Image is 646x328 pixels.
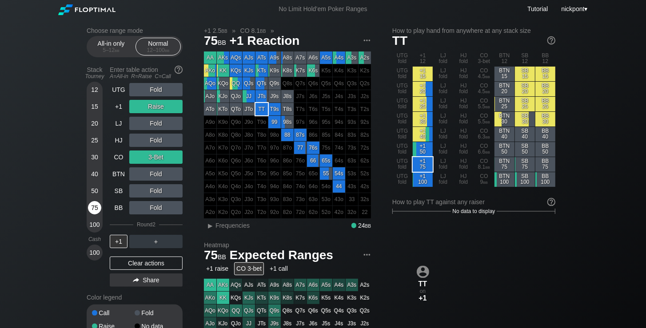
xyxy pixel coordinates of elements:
[333,116,345,128] div: 100% fold in prior round
[494,82,514,96] div: BTN 20
[320,129,332,141] div: 100% fold in prior round
[359,154,371,167] div: 100% fold in prior round
[359,167,371,180] div: 100% fold in prior round
[474,97,494,111] div: CO 5.5
[486,119,490,125] span: bb
[217,142,229,154] div: 100% fold in prior round
[243,193,255,205] div: 100% fold in prior round
[268,142,281,154] div: 100% fold in prior round
[203,34,227,49] span: 75
[474,127,494,142] div: CO 6.3
[83,63,106,83] div: Stack
[474,157,494,172] div: CO 8.1
[260,27,266,34] span: bb
[307,193,319,205] div: 100% fold in prior round
[392,97,412,111] div: UTG fold
[268,64,281,77] div: K9s
[494,142,514,157] div: BTN 50
[515,157,535,172] div: SB 75
[359,103,371,115] div: 100% fold in prior round
[129,167,183,181] div: Fold
[454,82,474,96] div: HJ fold
[362,36,372,45] img: ellipsis.fd386fe8.svg
[413,51,433,66] div: +1 12
[204,129,216,141] div: 100% fold in prior round
[535,157,555,172] div: BB 75
[392,172,412,187] div: UTG fold
[433,127,453,142] div: LJ fold
[133,278,139,283] img: share.864f2f62.svg
[203,27,229,35] span: +1 2.5
[255,193,268,205] div: 100% fold in prior round
[474,112,494,126] div: CO 5.5
[230,142,242,154] div: 100% fold in prior round
[110,83,128,96] div: UTG
[281,103,294,115] div: T8s
[281,180,294,193] div: 100% fold in prior round
[243,103,255,115] div: JTo
[204,154,216,167] div: 100% fold in prior round
[320,90,332,103] div: 100% fold in prior round
[333,103,345,115] div: 100% fold in prior round
[217,154,229,167] div: 100% fold in prior round
[230,193,242,205] div: 100% fold in prior round
[320,193,332,205] div: 100% fold in prior round
[307,51,319,64] div: A6s
[359,77,371,90] div: 100% fold in prior round
[281,142,294,154] div: 100% fold in prior round
[359,180,371,193] div: 100% fold in prior round
[320,116,332,128] div: 100% fold in prior round
[268,90,281,103] div: J9s
[281,129,294,141] div: 88
[268,154,281,167] div: 100% fold in prior round
[494,97,514,111] div: BTN 25
[129,83,183,96] div: Fold
[392,51,412,66] div: UTG fold
[515,172,535,187] div: SB 100
[307,167,319,180] div: 100% fold in prior round
[88,83,101,96] div: 12
[392,142,412,157] div: UTG fold
[255,167,268,180] div: 100% fold in prior round
[483,179,488,185] span: bb
[486,164,490,170] span: bb
[346,77,358,90] div: 100% fold in prior round
[204,193,216,205] div: 100% fold in prior round
[281,167,294,180] div: 100% fold in prior round
[255,116,268,128] div: 100% fold in prior round
[307,154,319,167] div: 66
[417,265,429,278] img: icon-avatar.b40e07d9.svg
[515,112,535,126] div: SB 30
[494,157,514,172] div: BTN 75
[255,51,268,64] div: ATs
[474,172,494,187] div: CO 9
[359,116,371,128] div: 100% fold in prior round
[294,142,307,154] div: 77
[515,97,535,111] div: SB 25
[294,180,307,193] div: 100% fold in prior round
[392,67,412,81] div: UTG fold
[217,103,229,115] div: KTo
[474,142,494,157] div: CO 6.6
[230,180,242,193] div: 100% fold in prior round
[535,142,555,157] div: BB 50
[204,103,216,115] div: ATo
[307,142,319,154] div: 76s
[266,27,279,34] span: »
[243,154,255,167] div: 100% fold in prior round
[413,172,433,187] div: +1 100
[268,116,281,128] div: 99
[230,116,242,128] div: 100% fold in prior round
[486,149,490,155] span: bb
[535,127,555,142] div: BB 40
[92,47,130,53] div: 5 – 12
[110,201,128,214] div: BB
[110,63,183,83] div: Enter table action
[527,5,548,12] a: Tutorial
[362,250,372,260] img: ellipsis.fd386fe8.svg
[115,47,120,53] span: bb
[110,117,128,130] div: LJ
[135,310,177,316] div: Fold
[307,64,319,77] div: K6s
[333,154,345,167] div: 100% fold in prior round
